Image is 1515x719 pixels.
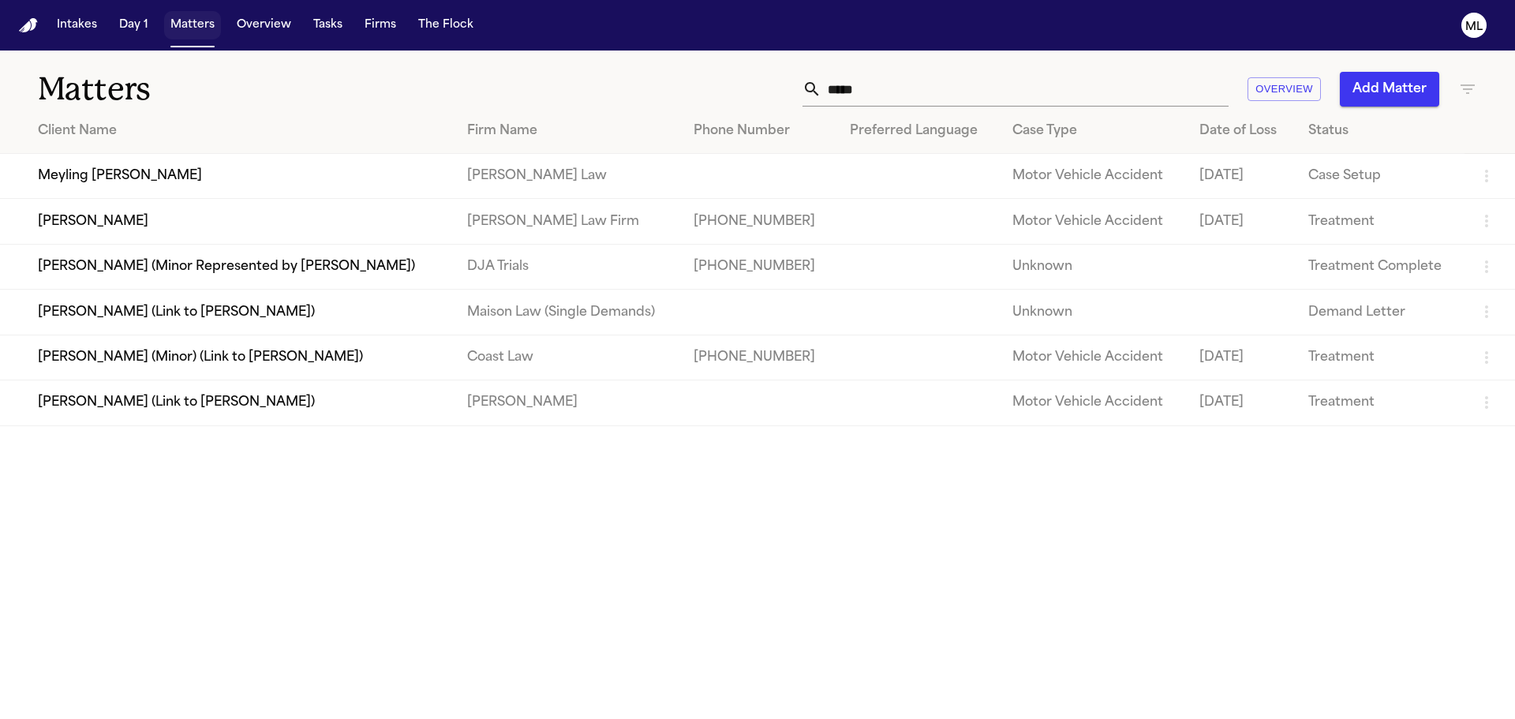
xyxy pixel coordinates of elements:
td: [PERSON_NAME] Law [454,154,681,199]
button: Firms [358,11,402,39]
div: Firm Name [467,122,668,140]
td: [DATE] [1187,380,1296,425]
td: [PHONE_NUMBER] [681,244,837,289]
div: Date of Loss [1199,122,1283,140]
td: [PHONE_NUMBER] [681,199,837,244]
text: ML [1465,21,1483,32]
td: Case Setup [1296,154,1464,199]
td: [PERSON_NAME] Law Firm [454,199,681,244]
div: Phone Number [694,122,825,140]
td: Motor Vehicle Accident [1000,154,1187,199]
button: Overview [1248,77,1321,102]
img: Finch Logo [19,18,38,33]
td: Motor Vehicle Accident [1000,335,1187,380]
button: Overview [230,11,297,39]
td: Coast Law [454,335,681,380]
td: Maison Law (Single Demands) [454,290,681,335]
td: [PHONE_NUMBER] [681,335,837,380]
td: [DATE] [1187,154,1296,199]
div: Case Type [1012,122,1174,140]
td: [DATE] [1187,335,1296,380]
td: [DATE] [1187,199,1296,244]
h1: Matters [38,69,457,109]
td: Unknown [1000,290,1187,335]
td: Motor Vehicle Accident [1000,199,1187,244]
button: Matters [164,11,221,39]
td: DJA Trials [454,244,681,289]
td: Treatment Complete [1296,244,1464,289]
button: Tasks [307,11,349,39]
button: Intakes [50,11,103,39]
td: Treatment [1296,380,1464,425]
a: Home [19,18,38,33]
td: [PERSON_NAME] [454,380,681,425]
td: Motor Vehicle Accident [1000,380,1187,425]
button: Add Matter [1340,72,1439,107]
div: Client Name [38,122,442,140]
button: The Flock [412,11,480,39]
button: Day 1 [113,11,155,39]
td: Treatment [1296,199,1464,244]
td: Demand Letter [1296,290,1464,335]
td: Treatment [1296,335,1464,380]
td: Unknown [1000,244,1187,289]
div: Preferred Language [850,122,987,140]
div: Status [1308,122,1452,140]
